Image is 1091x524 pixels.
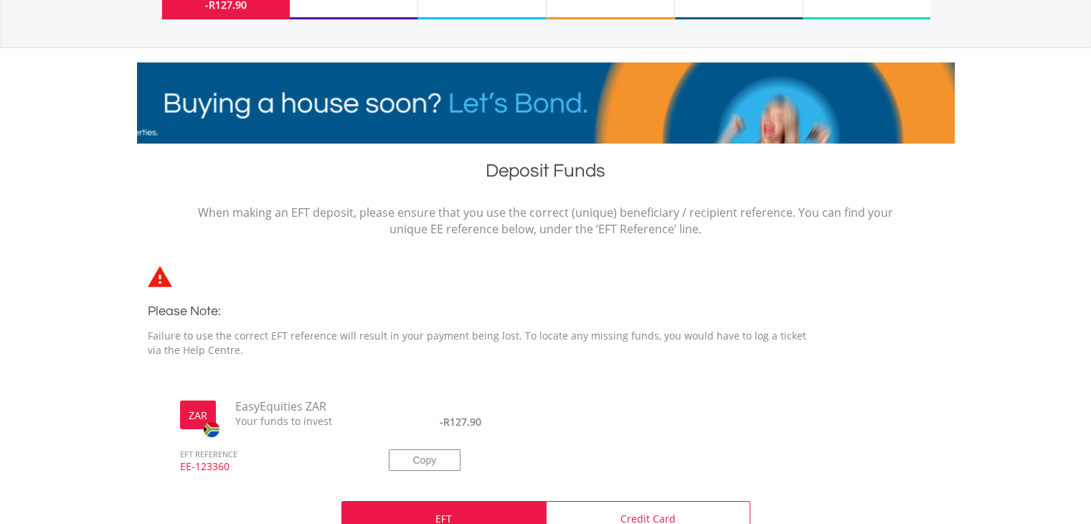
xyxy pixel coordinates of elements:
h3: Please Note: [148,301,822,322]
img: EasyMortage Promotion Banner [137,62,955,144]
span: EasyEquities ZAR [225,398,368,415]
span: EFT REFERENCE [169,429,367,460]
span: EE-123360 [169,459,367,487]
label: ZAR [189,408,207,423]
h1: Deposit Funds [137,158,955,190]
p: Failure to use the correct EFT reference will result in your payment being lost. To locate any mi... [148,329,822,357]
img: statements-icon-error-satrix.svg [148,266,172,287]
button: Copy [389,449,461,471]
span: -R127.90 [440,415,481,429]
p: When making an EFT deposit, please ensure that you use the correct (unique) beneficiary / recipie... [198,205,894,238]
span: Your funds to invest [225,414,368,429]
